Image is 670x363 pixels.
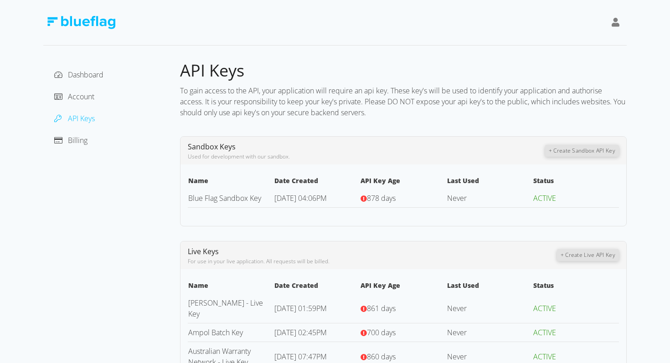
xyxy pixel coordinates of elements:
th: Name [188,175,274,189]
span: 861 days [367,303,396,313]
button: + Create Sandbox API Key [545,145,619,157]
th: Name [188,280,274,294]
th: Date Created [274,280,360,294]
th: API Key Age [360,280,446,294]
div: To gain access to the API, your application will require an api key. These key's will be used to ... [180,82,627,122]
a: Account [54,92,94,102]
span: 700 days [367,327,396,337]
a: Dashboard [54,70,103,80]
a: Billing [54,135,88,145]
span: 860 days [367,352,396,362]
span: Live Keys [188,246,219,256]
th: Date Created [274,175,360,189]
span: [DATE] 07:47PM [274,352,327,362]
span: Billing [68,135,88,145]
span: API Keys [180,59,244,82]
span: 878 days [367,193,396,203]
img: Blue Flag Logo [47,16,115,29]
button: + Create Live API Key [557,249,619,261]
span: Never [447,303,467,313]
span: ACTIVE [533,352,556,362]
th: API Key Age [360,175,446,189]
span: [DATE] 01:59PM [274,303,327,313]
span: Account [68,92,94,102]
span: ACTIVE [533,327,556,337]
span: [DATE] 04:06PM [274,193,327,203]
a: [PERSON_NAME] - Live Key [188,298,263,319]
span: Sandbox Keys [188,142,236,152]
span: ACTIVE [533,193,556,203]
th: Last Used [447,175,533,189]
div: For use in your live application. All requests will be billed. [188,257,557,266]
span: ACTIVE [533,303,556,313]
a: Ampol Batch Key [188,327,243,337]
a: API Keys [54,113,95,123]
th: Status [533,175,619,189]
span: Never [447,352,467,362]
span: [DATE] 02:45PM [274,327,327,337]
div: Used for development with our sandbox. [188,153,545,161]
span: API Keys [68,113,95,123]
span: Dashboard [68,70,103,80]
th: Last Used [447,280,533,294]
a: Blue Flag Sandbox Key [188,193,261,203]
th: Status [533,280,619,294]
span: Never [447,327,467,337]
span: Never [447,193,467,203]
